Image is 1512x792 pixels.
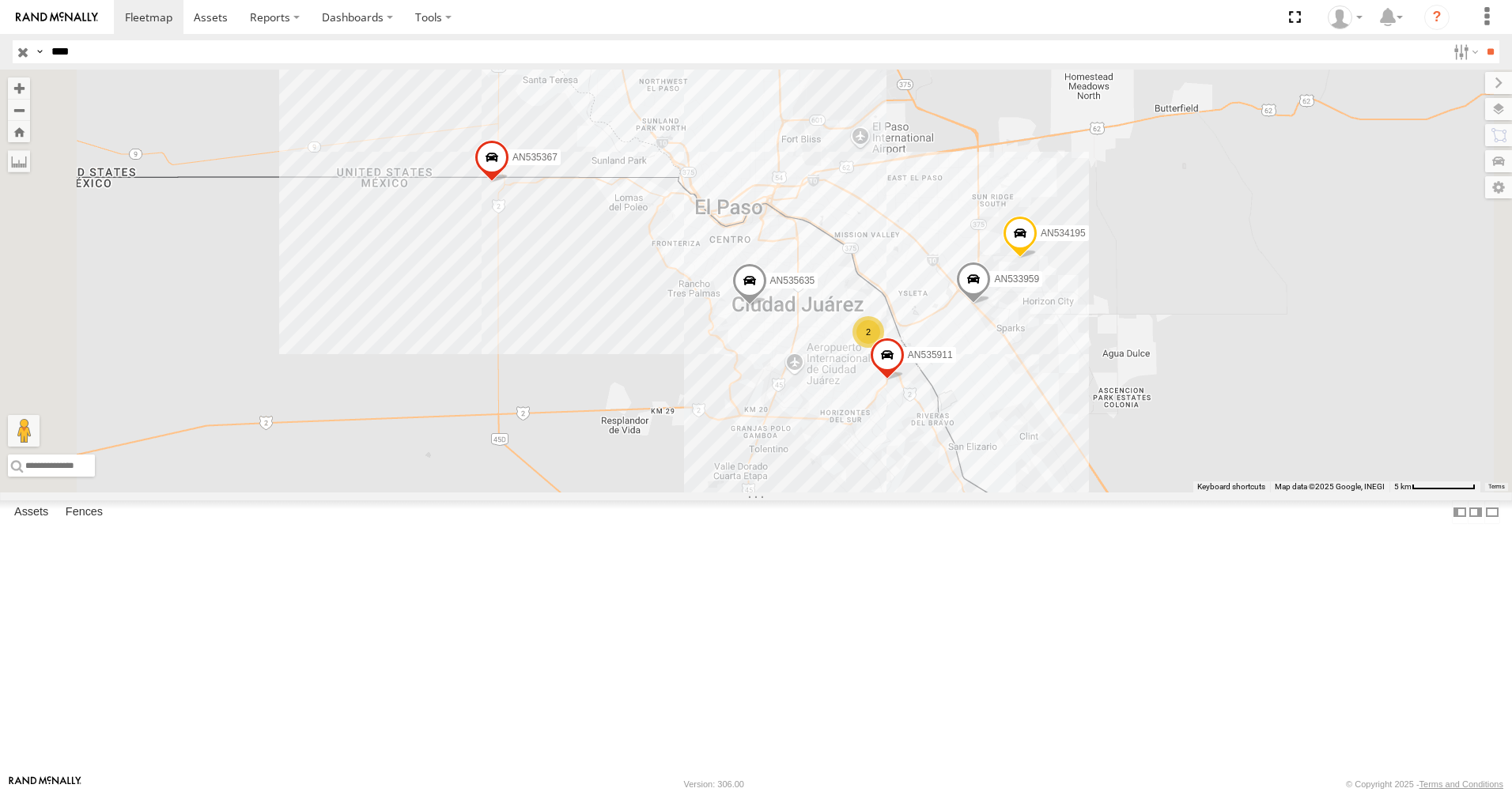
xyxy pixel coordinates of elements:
span: AN533959 [994,273,1039,285]
span: Map data ©2025 Google, INEGI [1275,482,1385,491]
button: Map Scale: 5 km per 77 pixels [1389,481,1480,492]
div: © Copyright 2025 - [1346,779,1503,789]
button: Zoom out [8,99,30,121]
label: Measure [8,150,30,172]
a: Terms (opens in new tab) [1488,484,1505,490]
div: 2 [852,316,884,348]
label: Fences [58,501,111,523]
span: AN535367 [512,151,558,162]
a: Visit our Website [9,776,81,792]
img: rand-logo.svg [16,12,98,23]
button: Zoom in [8,77,30,99]
button: Zoom Home [8,121,30,142]
label: Map Settings [1485,176,1512,198]
label: Search Filter Options [1447,40,1481,63]
label: Dock Summary Table to the Right [1468,500,1484,523]
button: Drag Pegman onto the map to open Street View [8,415,40,447]
i: ? [1424,5,1450,30]
label: Assets [6,501,56,523]
label: Hide Summary Table [1484,500,1500,523]
a: Terms and Conditions [1419,779,1503,789]
label: Dock Summary Table to the Left [1452,500,1468,523]
span: AN535911 [908,349,953,360]
div: Version: 306.00 [684,779,744,789]
div: Jonathan Soto [1322,6,1368,29]
span: AN534195 [1041,228,1086,239]
span: AN535635 [770,275,815,286]
button: Keyboard shortcuts [1197,481,1265,492]
span: 5 km [1394,482,1412,491]
label: Search Query [33,40,46,63]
